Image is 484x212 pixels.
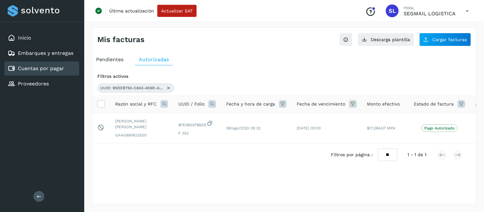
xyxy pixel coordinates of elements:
span: 08/ago/2025 05:32 [226,126,261,130]
span: Razón social y RFC [115,101,157,107]
a: Inicio [18,35,31,41]
span: Monto efectivo [367,101,400,107]
a: Cuentas por pagar [18,65,64,71]
span: 1 - 1 de 1 [407,151,426,158]
div: Proveedores [4,77,79,91]
a: Proveedores [18,81,49,87]
p: Hola, [404,5,456,11]
span: Pendientes [96,56,123,62]
span: UUID: B5DEB783-C843-406D-AF55-8FE9832F8BDE [100,85,164,91]
span: Actualizar SAT [161,9,193,13]
div: Cuentas por pagar [4,62,79,76]
p: Última actualización [109,8,154,14]
span: [PERSON_NAME] [PERSON_NAME] [115,118,168,130]
span: Fecha y hora de carga [226,101,275,107]
h4: Mis facturas [97,35,145,44]
span: Autorizadas [139,56,169,62]
div: UUID: B5DEB783-C843-406D-AF55-8FE9832F8BDE [97,84,174,92]
span: GAAG8906225S0 [115,132,168,138]
span: UUID / Folio [178,101,205,107]
div: Embarques y entregas [4,46,79,60]
span: Fecha de vencimiento [297,101,345,107]
button: Descarga plantilla [358,33,414,46]
span: $17,284.67 MXN [367,126,395,130]
span: 8FE9832F8BDE [178,120,216,128]
p: SEGMAIL LOGISTICA [404,11,456,17]
p: Pago Autorizado [424,126,455,130]
span: F 253 [178,130,216,136]
a: Embarques y entregas [18,50,73,56]
span: Estado de factura [414,101,454,107]
span: [DATE] 00:00 [297,126,321,130]
span: Descarga plantilla [371,37,410,42]
div: Filtros activos [97,73,471,80]
span: Filtros por página : [331,151,373,158]
div: Inicio [4,31,79,45]
button: Cargar facturas [419,33,471,46]
span: Cargar facturas [432,37,467,42]
button: Actualizar SAT [157,5,197,17]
